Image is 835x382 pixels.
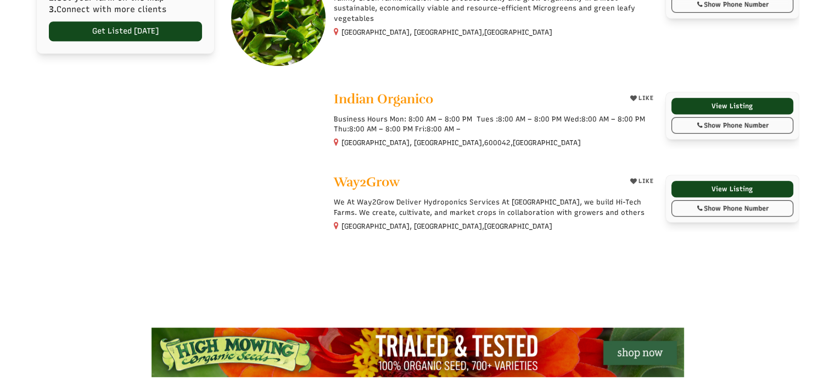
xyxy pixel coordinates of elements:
[334,91,433,107] span: Indian Organico
[334,197,657,217] p: We At Way2Grow Deliver Hydroponics Services At [GEOGRAPHIC_DATA], we build Hi-Tech Farms. We crea...
[513,138,581,148] span: [GEOGRAPHIC_DATA]
[626,92,657,105] button: LIKE
[334,114,657,134] p: Business Hours Mon: 8:00 AM – 8:00 PM Tues :8:00 AM – 8:00 PM Wed:8:00 AM – 8:00 PM Thu:8:00 AM –...
[341,222,552,230] small: [GEOGRAPHIC_DATA], [GEOGRAPHIC_DATA],
[484,222,552,231] span: [GEOGRAPHIC_DATA]
[49,4,57,14] b: 3.
[49,21,202,41] a: Get Listed [DATE]
[484,27,552,37] span: [GEOGRAPHIC_DATA]
[671,181,793,197] a: View Listing
[152,328,684,377] img: High
[637,95,653,102] span: LIKE
[677,203,787,213] div: Show Phone Number
[341,139,581,147] small: [GEOGRAPHIC_DATA], [GEOGRAPHIC_DATA], ,
[334,92,619,109] a: Indian Organico
[484,138,511,148] span: 600042
[334,175,619,192] a: Way2Grow
[334,174,400,190] span: Way2Grow
[637,178,653,185] span: LIKE
[671,98,793,114] a: View Listing
[626,175,657,188] button: LIKE
[677,120,787,130] div: Show Phone Number
[341,28,552,36] small: [GEOGRAPHIC_DATA], [GEOGRAPHIC_DATA],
